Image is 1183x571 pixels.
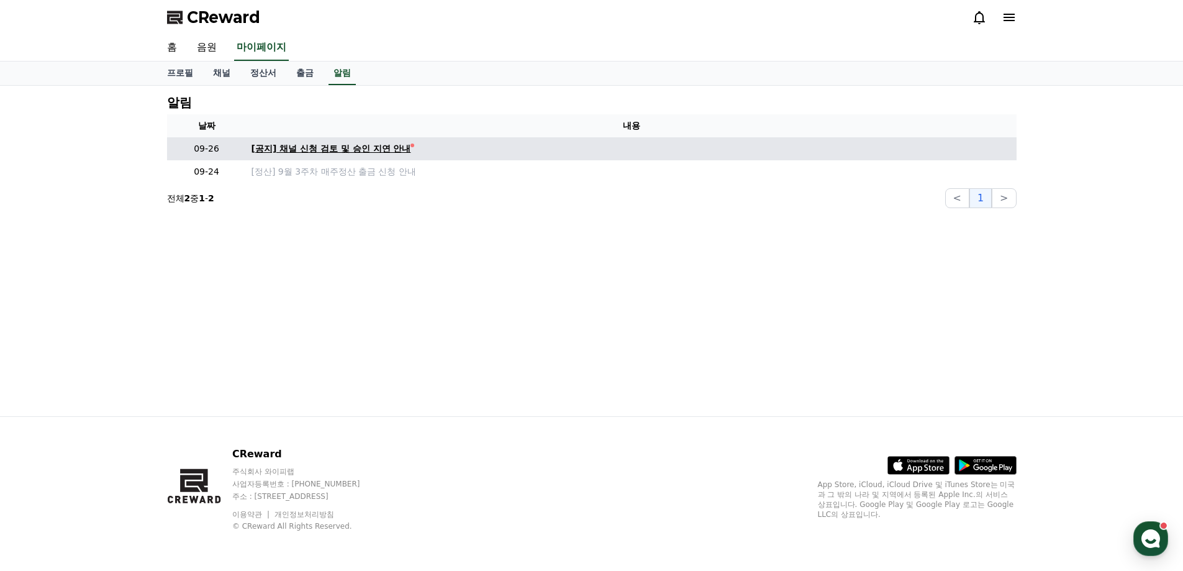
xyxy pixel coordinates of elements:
[274,510,334,519] a: 개인정보처리방침
[232,510,271,519] a: 이용약관
[252,165,1012,178] a: [정산] 9월 3주차 매주정산 출금 신청 안내
[39,413,47,423] span: 홈
[232,467,384,477] p: 주식회사 와이피랩
[992,188,1016,208] button: >
[167,7,260,27] a: CReward
[208,193,214,203] strong: 2
[172,142,242,155] p: 09-26
[160,394,238,425] a: 설정
[4,394,82,425] a: 홈
[969,188,992,208] button: 1
[945,188,969,208] button: <
[157,62,203,85] a: 프로필
[234,35,289,61] a: 마이페이지
[232,447,384,462] p: CReward
[232,479,384,489] p: 사업자등록번호 : [PHONE_NUMBER]
[167,96,192,109] h4: 알림
[329,62,356,85] a: 알림
[172,165,242,178] p: 09-24
[232,521,384,531] p: © CReward All Rights Reserved.
[252,142,411,155] div: [공지] 채널 신청 검토 및 승인 지연 안내
[286,62,324,85] a: 출금
[82,394,160,425] a: 대화
[114,413,129,423] span: 대화
[818,480,1017,519] p: App Store, iCloud, iCloud Drive 및 iTunes Store는 미국과 그 밖의 나라 및 지역에서 등록된 Apple Inc.의 서비스 상표입니다. Goo...
[192,413,207,423] span: 설정
[240,62,286,85] a: 정산서
[157,35,187,61] a: 홈
[187,7,260,27] span: CReward
[252,142,1012,155] a: [공지] 채널 신청 검토 및 승인 지연 안내
[184,193,191,203] strong: 2
[203,62,240,85] a: 채널
[199,193,205,203] strong: 1
[247,114,1017,137] th: 내용
[167,114,247,137] th: 날짜
[167,192,214,204] p: 전체 중 -
[187,35,227,61] a: 음원
[232,491,384,501] p: 주소 : [STREET_ADDRESS]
